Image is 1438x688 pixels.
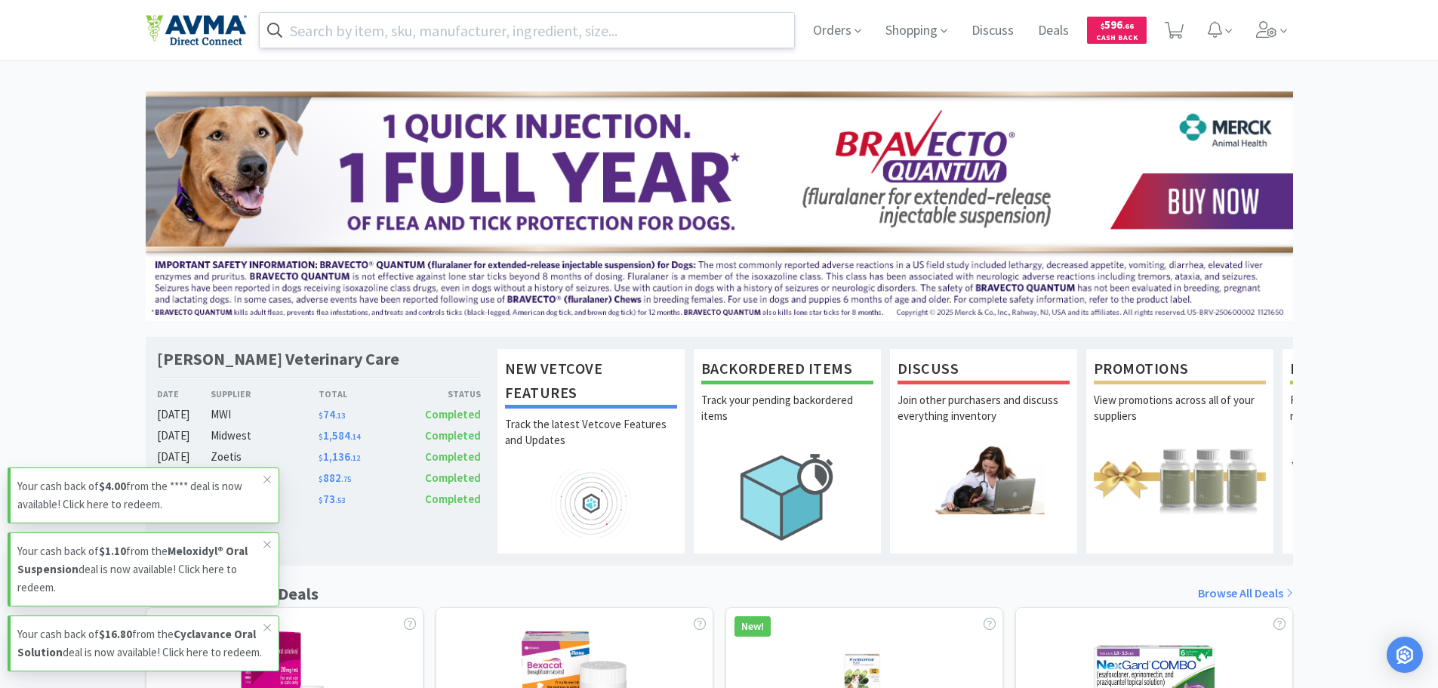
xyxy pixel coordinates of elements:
a: Discuss [965,24,1020,38]
p: View promotions across all of your suppliers [1094,392,1266,445]
span: $ [319,453,323,463]
div: Zoetis [211,448,319,466]
span: Completed [425,449,481,464]
h1: Discuss [898,356,1070,384]
p: Join other purchasers and discuss everything inventory [898,392,1070,445]
div: Supplier [211,387,319,401]
img: 3ffb5edee65b4d9ab6d7b0afa510b01f.jpg [146,91,1293,321]
strong: $1.10 [99,544,126,558]
strong: $16.80 [99,627,132,641]
a: PromotionsView promotions across all of your suppliers [1085,348,1274,554]
div: Date [157,387,211,401]
span: . 14 [350,432,360,442]
p: Your cash back of from the deal is now available! Click here to redeem. [17,542,263,597]
a: [DATE]MWI$73.53Completed [157,490,482,508]
span: . 12 [350,453,360,463]
span: $ [319,474,323,484]
span: Completed [425,428,481,443]
span: $ [319,432,323,442]
span: . 53 [335,495,345,505]
span: . 75 [341,474,351,484]
img: hero_promotions.png [1094,445,1266,514]
a: DiscussJoin other purchasers and discuss everything inventory [889,348,1078,554]
span: . 13 [335,411,345,421]
span: $ [319,495,323,505]
div: [DATE] [157,406,211,424]
strong: $4.00 [99,479,126,493]
a: [DATE]Zoetis$1,136.12Completed [157,448,482,466]
span: 1,584 [319,428,360,443]
div: MWI [211,406,319,424]
p: Track your pending backordered items [701,392,873,445]
a: Deals [1032,24,1075,38]
a: $596.66Cash Back [1087,10,1147,51]
span: Completed [425,407,481,421]
h1: New Vetcove Features [505,356,677,409]
h1: Backordered Items [701,356,873,384]
p: Your cash back of from the **** deal is now available! Click here to redeem. [17,477,263,514]
span: Completed [425,492,481,506]
img: hero_discuss.png [898,445,1070,514]
div: [DATE] [157,448,211,466]
span: 74 [319,407,345,421]
span: 1,136 [319,449,360,464]
span: $ [1101,21,1104,31]
span: 882 [319,470,351,485]
div: Open Intercom Messenger [1387,637,1423,673]
h1: [PERSON_NAME] Veterinary Care [157,348,399,370]
input: Search by item, sku, manufacturer, ingredient, size... [260,13,795,48]
a: [DATE]Midwest$1,584.14Completed [157,427,482,445]
a: [DATE]MWI$74.13Completed [157,406,482,424]
h1: Promotions [1094,356,1266,384]
span: Completed [425,470,481,485]
div: [DATE] [157,427,211,445]
a: Browse All Deals [1198,584,1293,603]
a: New Vetcove FeaturesTrack the latest Vetcove Features and Updates [497,348,685,554]
span: $ [319,411,323,421]
span: . 66 [1122,21,1134,31]
div: Status [400,387,482,401]
span: Cash Back [1096,34,1138,44]
span: 73 [319,492,345,506]
span: 596 [1101,17,1134,32]
img: e4e33dab9f054f5782a47901c742baa9_102.png [146,14,247,46]
a: Backordered ItemsTrack your pending backordered items [693,348,882,554]
p: Track the latest Vetcove Features and Updates [505,416,677,469]
div: Total [319,387,400,401]
a: [DATE]Idexx$882.75Completed [157,469,482,487]
img: hero_feature_roadmap.png [505,469,677,538]
img: hero_backorders.png [701,445,873,548]
div: Midwest [211,427,319,445]
p: Your cash back of from the deal is now available! Click here to redeem. [17,625,263,662]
